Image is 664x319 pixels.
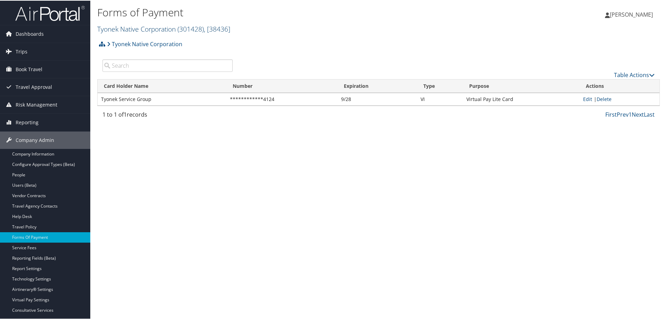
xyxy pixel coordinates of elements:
th: Card Holder Name [98,79,226,92]
span: Travel Approval [16,78,52,95]
span: Company Admin [16,131,54,148]
th: Purpose: activate to sort column ascending [463,79,580,92]
td: Tyonek Service Group [98,92,226,105]
a: Next [632,110,644,118]
th: Type [417,79,463,92]
a: Table Actions [614,70,655,78]
span: Book Travel [16,60,42,77]
td: VI [417,92,463,105]
a: Delete [597,95,612,102]
th: Actions [580,79,659,92]
td: Virtual Pay Lite Card [463,92,580,105]
span: Reporting [16,113,39,131]
span: 1 [124,110,127,118]
a: Edit [583,95,592,102]
input: Search [102,59,233,71]
div: 1 to 1 of records [102,110,233,121]
th: Expiration: activate to sort column ascending [338,79,417,92]
th: Number [226,79,338,92]
span: Trips [16,42,27,60]
span: ( 301428 ) [177,24,204,33]
a: Last [644,110,655,118]
span: [PERSON_NAME] [610,10,653,18]
a: [PERSON_NAME] [605,3,660,24]
a: Tyonek Native Corporation [107,36,182,50]
span: Dashboards [16,25,44,42]
span: , [ 38436 ] [204,24,230,33]
h1: Forms of Payment [97,5,472,19]
img: airportal-logo.png [15,5,85,21]
a: Prev [617,110,629,118]
td: 9/28 [338,92,417,105]
span: Risk Management [16,95,57,113]
a: Tyonek Native Corporation [97,24,230,33]
td: | [580,92,659,105]
a: First [605,110,617,118]
a: 1 [629,110,632,118]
